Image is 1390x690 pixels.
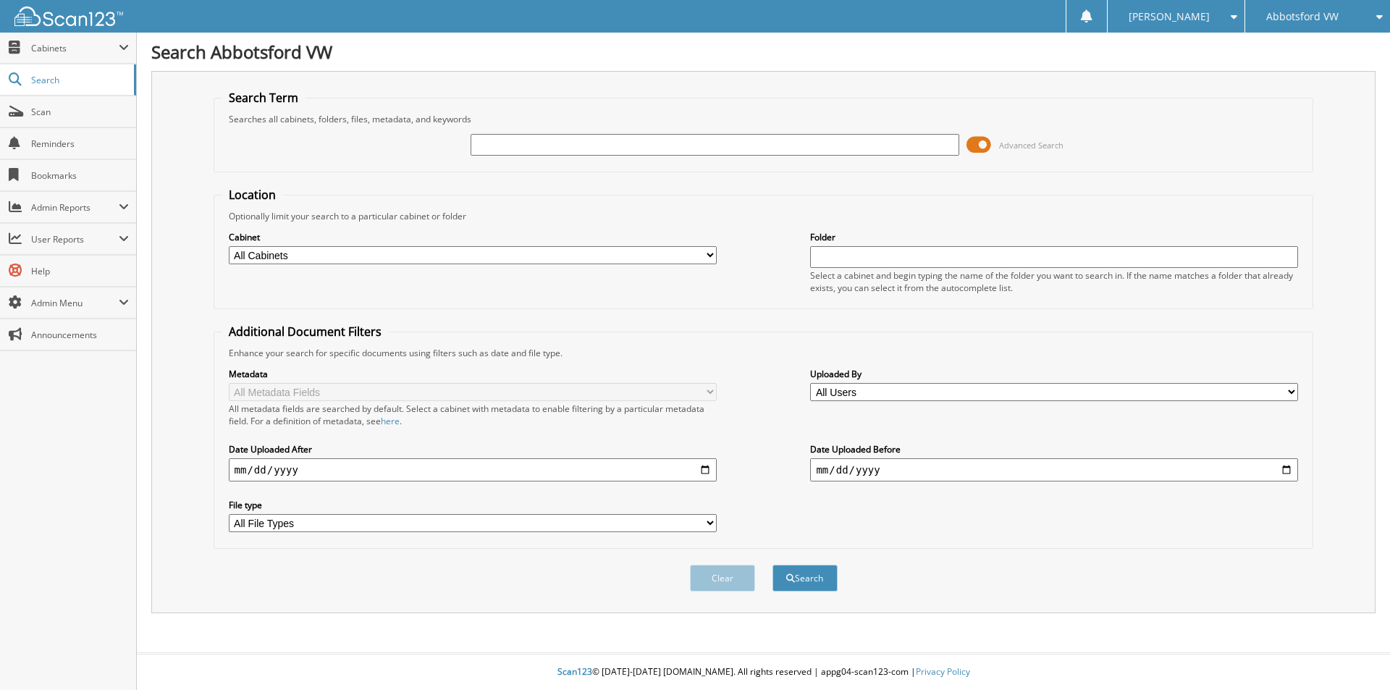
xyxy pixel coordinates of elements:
span: Announcements [31,329,129,341]
legend: Additional Document Filters [222,324,389,340]
label: Metadata [229,368,717,380]
div: Searches all cabinets, folders, files, metadata, and keywords [222,113,1306,125]
label: Date Uploaded Before [810,443,1298,455]
span: Reminders [31,138,129,150]
span: Bookmarks [31,169,129,182]
span: User Reports [31,233,119,245]
img: scan123-logo-white.svg [14,7,123,26]
label: Folder [810,231,1298,243]
span: Advanced Search [999,140,1063,151]
span: Abbotsford VW [1266,12,1339,21]
span: Scan [31,106,129,118]
span: [PERSON_NAME] [1129,12,1210,21]
span: Help [31,265,129,277]
div: Enhance your search for specific documents using filters such as date and file type. [222,347,1306,359]
div: Optionally limit your search to a particular cabinet or folder [222,210,1306,222]
label: Uploaded By [810,368,1298,380]
legend: Location [222,187,283,203]
button: Clear [690,565,755,592]
a: Privacy Policy [916,665,970,678]
label: File type [229,499,717,511]
div: © [DATE]-[DATE] [DOMAIN_NAME]. All rights reserved | appg04-scan123-com | [137,655,1390,690]
label: Cabinet [229,231,717,243]
h1: Search Abbotsford VW [151,40,1376,64]
a: here [381,415,400,427]
span: Search [31,74,127,86]
iframe: Chat Widget [1318,620,1390,690]
input: start [229,458,717,481]
label: Date Uploaded After [229,443,717,455]
button: Search [772,565,838,592]
div: All metadata fields are searched by default. Select a cabinet with metadata to enable filtering b... [229,403,717,427]
span: Cabinets [31,42,119,54]
span: Admin Reports [31,201,119,214]
div: Select a cabinet and begin typing the name of the folder you want to search in. If the name match... [810,269,1298,294]
legend: Search Term [222,90,306,106]
span: Admin Menu [31,297,119,309]
span: Scan123 [557,665,592,678]
input: end [810,458,1298,481]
